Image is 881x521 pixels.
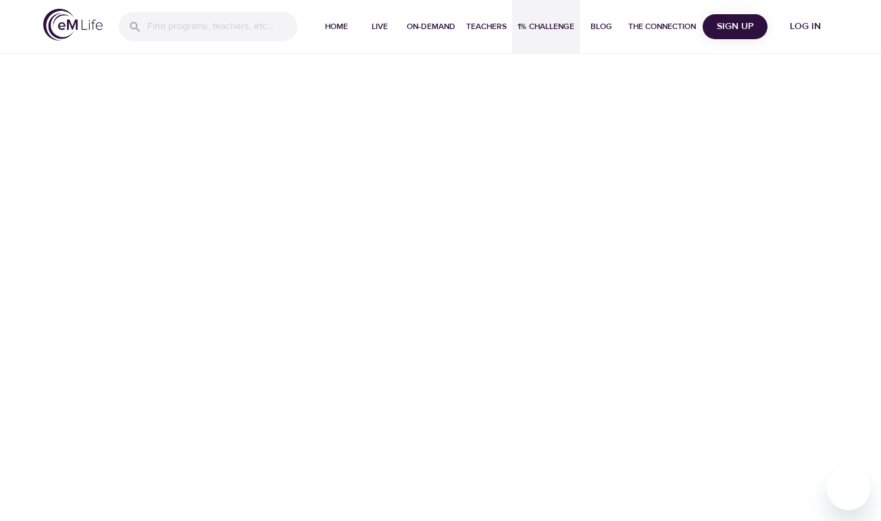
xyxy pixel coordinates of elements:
[773,14,838,39] button: Log in
[708,18,762,35] span: Sign Up
[778,18,832,35] span: Log in
[466,20,507,34] span: Teachers
[320,20,353,34] span: Home
[147,12,297,41] input: Find programs, teachers, etc...
[628,20,696,34] span: The Connection
[827,467,870,510] iframe: Button to launch messaging window
[585,20,618,34] span: Blog
[43,9,103,41] img: logo
[703,14,767,39] button: Sign Up
[363,20,396,34] span: Live
[518,20,574,34] span: 1% Challenge
[407,20,455,34] span: On-Demand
